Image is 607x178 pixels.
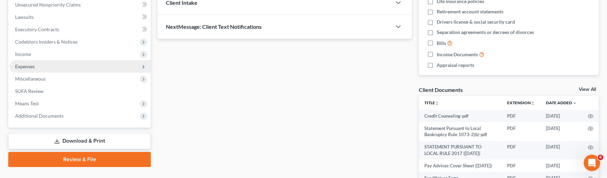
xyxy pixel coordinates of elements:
[502,122,540,141] td: PDF
[437,29,534,36] span: Separation agreements or decrees of divorces
[15,39,78,45] span: Codebtors Insiders & Notices
[579,87,596,92] a: View All
[419,86,463,93] div: Client Documents
[424,100,439,105] a: Titleunfold_more
[598,155,603,160] span: 6
[502,159,540,172] td: PDF
[435,101,439,105] i: unfold_more
[15,100,39,106] span: Means Test
[419,122,502,141] td: Statement Pursuant to Local Bankruptcy Rule 1073-2(b)-pdf
[546,100,577,105] a: Date Added expand_more
[540,159,582,172] td: [DATE]
[15,76,46,82] span: Miscellaneous
[437,62,474,69] span: Appraisal reports
[10,11,151,23] a: Lawsuits
[419,141,502,160] td: STATEMENT PURSUANT TO LOCAL RULE 2017 ([DATE])
[507,100,535,105] a: Extensionunfold_more
[15,26,59,32] span: Executory Contracts
[15,51,31,57] span: Income
[437,8,503,15] span: Retirement account statements
[15,113,64,119] span: Additional Documents
[540,110,582,122] td: [DATE]
[419,159,502,172] td: Pay Advices Cover Sheet ([DATE])
[437,51,478,58] span: Income Documents
[10,23,151,36] a: Executory Contracts
[437,40,446,47] span: Bills
[10,85,151,97] a: SOFA Review
[8,133,151,149] a: Download & Print
[584,155,600,171] iframe: Intercom live chat
[15,14,34,20] span: Lawsuits
[502,141,540,160] td: PDF
[437,19,515,25] span: Drivers license & social security card
[531,101,535,105] i: unfold_more
[8,152,151,167] a: Review & File
[15,63,35,69] span: Expenses
[540,141,582,160] td: [DATE]
[166,23,262,30] span: NextMessage: Client Text Notifications
[15,2,81,8] span: Unsecured Nonpriority Claims
[502,110,540,122] td: PDF
[540,122,582,141] td: [DATE]
[15,88,44,94] span: SOFA Review
[419,110,502,122] td: Credit Counseling-pdf
[573,101,577,105] i: expand_more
